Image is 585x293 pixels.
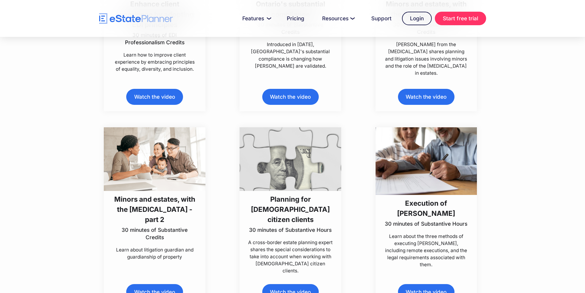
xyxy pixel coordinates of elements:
p: [PERSON_NAME] from the [MEDICAL_DATA] shares planning and litigation issues involving minors and ... [384,41,469,77]
p: Learn about the three methods of executing [PERSON_NAME], including remote executions, and the le... [384,233,469,268]
h3: Execution of [PERSON_NAME] [384,198,469,219]
a: Planning for [DEMOGRAPHIC_DATA] citizen clients30 minutes of Substantive HoursA cross-border esta... [240,127,341,275]
a: home [99,13,173,24]
a: Watch the video [398,89,454,105]
p: Learn how to improve client experience by embracing principles of equality, diversity, and inclus... [112,51,197,73]
a: Minors and estates, with the [MEDICAL_DATA] - part 230 minutes of Substantive CreditsLearn about ... [104,127,205,261]
h3: Minors and estates, with the [MEDICAL_DATA] - part 2 [112,194,197,225]
p: Introduced in [DATE], [GEOGRAPHIC_DATA]'s substantial compliance is changing how [PERSON_NAME] ar... [248,41,333,69]
a: Watch the video [262,89,319,105]
p: 30 minutes of Substantive Hours [248,226,333,234]
a: Support [364,12,399,25]
p: 30 minutes of Substantive Hours [384,220,469,228]
a: Resources [315,12,361,25]
p: A cross-border estate planning expert shares the special considerations to take into account when... [248,239,333,275]
a: Features [235,12,276,25]
a: Pricing [279,12,312,25]
a: Login [402,12,432,25]
p: 30 minutes of EDI Professionalism Credits [112,31,197,46]
a: Execution of [PERSON_NAME]30 minutes of Substantive HoursLearn about the three methods of executi... [376,127,477,268]
a: Start free trial [435,12,486,25]
h3: Planning for [DEMOGRAPHIC_DATA] citizen clients [248,194,333,225]
p: Learn about litigation guardian and guardianship of property [112,246,197,260]
a: Watch the video [126,89,183,105]
p: 30 minutes of Substantive Credits [112,226,197,241]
